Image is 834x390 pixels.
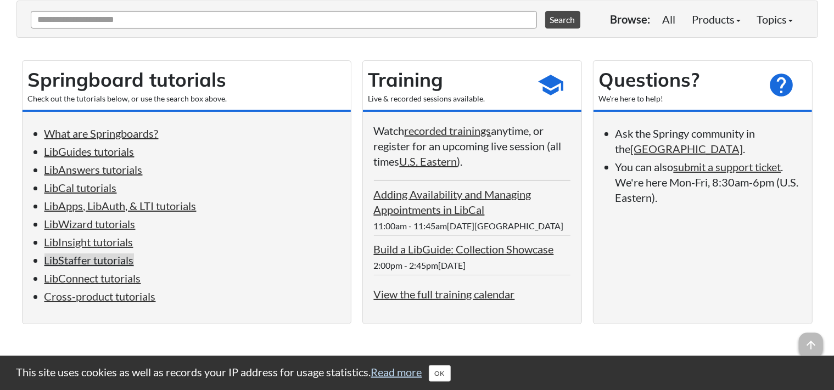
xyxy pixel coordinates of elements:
[374,123,570,169] p: Watch anytime, or register for an upcoming live session (all times ).
[44,145,135,158] a: LibGuides tutorials
[538,71,565,99] span: school
[368,93,527,104] div: Live & recorded sessions available.
[429,365,451,382] button: Close
[768,71,796,99] span: help
[44,235,133,248] a: LibInsight tutorials
[799,334,823,347] a: arrow_upward
[374,287,515,301] a: View the full training calendar
[654,8,684,30] a: All
[599,66,757,93] h2: Questions?
[799,333,823,357] span: arrow_upward
[405,124,491,137] a: recorded trainings
[400,155,457,168] a: U.S. Eastern
[631,142,743,155] a: [GEOGRAPHIC_DATA]
[44,272,141,285] a: LibConnect tutorials
[374,260,466,270] span: 2:00pm - 2:45pm[DATE]
[5,364,829,382] div: This site uses cookies as well as records your IP address for usage statistics.
[749,8,801,30] a: Topics
[611,12,651,27] p: Browse:
[545,11,580,29] button: Search
[374,188,531,216] a: Adding Availability and Managing Appointments in LibCal
[374,242,554,256] a: Build a LibGuide: Collection Showcase
[28,66,345,93] h2: Springboard tutorials
[44,217,136,230] a: LibWizard tutorials
[44,253,134,267] a: LibStaffer tutorials
[44,181,117,194] a: LibCal tutorials
[44,290,156,303] a: Cross-product tutorials
[374,221,564,231] span: 11:00am - 11:45am[DATE][GEOGRAPHIC_DATA]
[684,8,749,30] a: Products
[371,365,422,378] a: Read more
[615,126,801,156] li: Ask the Springy community in the .
[44,163,143,176] a: LibAnswers tutorials
[368,66,527,93] h2: Training
[44,199,197,212] a: LibApps, LibAuth, & LTI tutorials
[615,159,801,205] li: You can also . We're here Mon-Fri, 8:30am-6pm (U.S. Eastern).
[44,127,159,140] a: What are Springboards?
[599,93,757,104] div: We're here to help!
[28,93,345,104] div: Check out the tutorials below, or use the search box above.
[674,160,781,173] a: submit a support ticket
